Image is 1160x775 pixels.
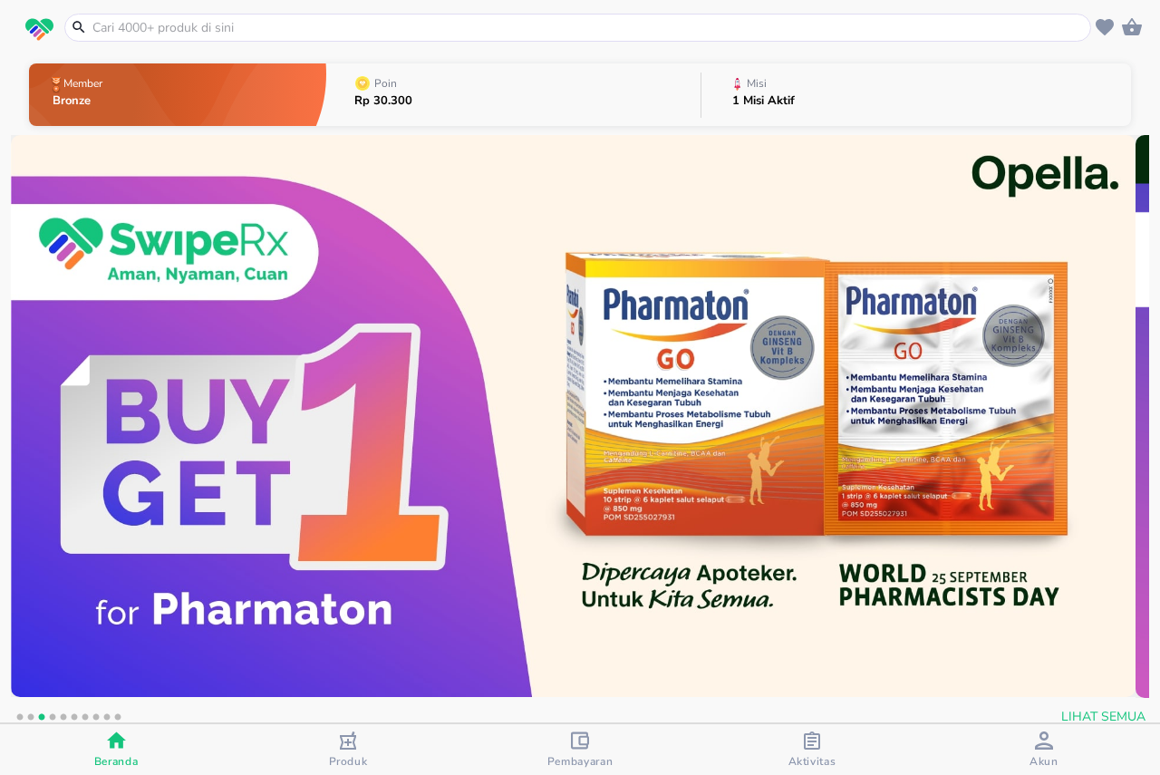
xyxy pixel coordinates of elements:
button: 4 [43,711,62,729]
p: Member [63,78,102,89]
button: MemberBronze [29,59,326,131]
button: Akun [928,724,1160,775]
button: Produk [232,724,464,775]
button: 5 [54,711,72,729]
p: 1 Misi Aktif [732,95,795,107]
button: Aktivitas [696,724,928,775]
span: Pembayaran [547,754,614,769]
p: Misi [747,78,767,89]
p: Poin [374,78,397,89]
button: 8 [87,711,105,729]
button: 10 [109,711,127,729]
p: Bronze [53,95,106,107]
button: Lihat Semua [1054,701,1149,734]
button: 9 [98,711,116,729]
button: Misi1 Misi Aktif [701,59,1131,131]
p: Rp 30.300 [354,95,412,107]
button: 6 [65,711,83,729]
button: Pembayaran [464,724,696,775]
span: Lihat Semua [1061,706,1145,729]
button: 7 [76,711,94,729]
button: 3 [33,711,51,729]
img: logo_swiperx_s.bd005f3b.svg [25,18,53,42]
button: 2 [22,711,40,729]
button: PoinRp 30.300 [326,59,701,131]
span: Aktivitas [788,754,836,769]
span: Produk [329,754,368,769]
span: Beranda [94,754,139,769]
input: Cari 4000+ produk di sini [91,18,1087,37]
span: Akun [1029,754,1058,769]
img: 59af3325-8372-435a-a585-41f2734435ad.jpeg [11,135,1136,697]
button: 1 [11,711,29,729]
